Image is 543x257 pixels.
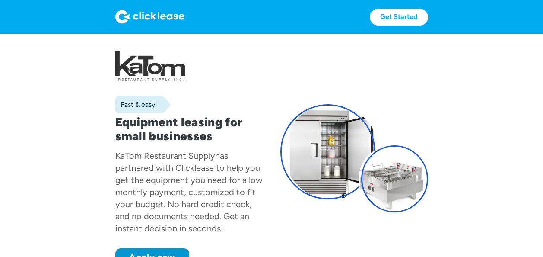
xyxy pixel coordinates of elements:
[115,100,157,109] div: Fast & easy!
[370,9,428,26] a: Get Started
[115,115,263,143] h1: Equipment leasing for small businesses
[115,151,263,234] div: has partnered with Clicklease to help you get the equipment you need for a low monthly payment, c...
[115,10,184,24] img: Logo
[115,151,215,161] div: KaTom Restaurant Supply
